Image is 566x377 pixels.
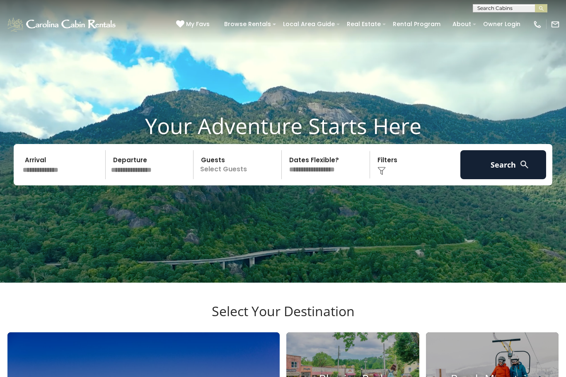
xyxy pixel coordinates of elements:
img: phone-regular-white.png [533,20,542,29]
button: Search [460,150,546,179]
a: My Favs [176,20,212,29]
p: Select Guests [196,150,281,179]
span: My Favs [186,20,210,29]
img: filter--v1.png [377,167,386,175]
img: mail-regular-white.png [551,20,560,29]
img: search-regular-white.png [519,159,530,170]
a: Owner Login [479,18,525,31]
a: About [448,18,475,31]
img: White-1-1-2.png [6,16,118,33]
a: Real Estate [343,18,385,31]
a: Local Area Guide [279,18,339,31]
a: Browse Rentals [220,18,275,31]
h3: Select Your Destination [6,303,560,332]
a: Rental Program [389,18,445,31]
h1: Your Adventure Starts Here [6,113,560,139]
